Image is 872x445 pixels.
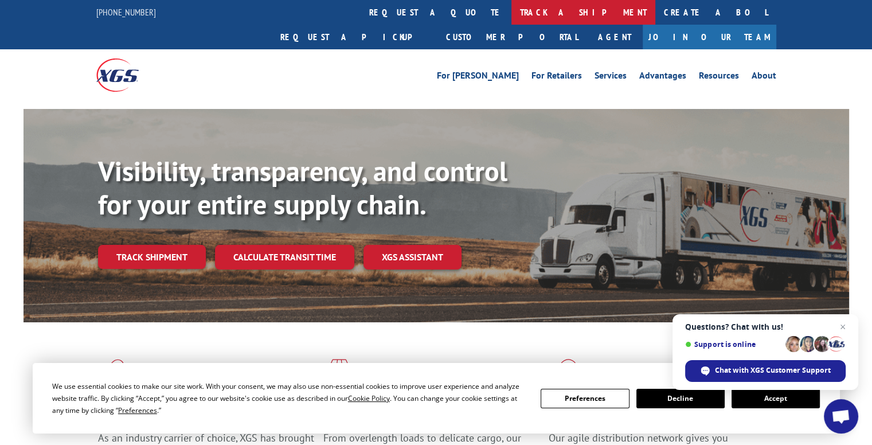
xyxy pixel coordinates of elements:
[639,71,686,84] a: Advantages
[98,359,134,389] img: xgs-icon-total-supply-chain-intelligence-red
[118,405,157,415] span: Preferences
[685,340,781,349] span: Support is online
[33,363,840,434] div: Cookie Consent Prompt
[363,245,462,270] a: XGS ASSISTANT
[715,365,831,376] span: Chat with XGS Customer Support
[752,71,776,84] a: About
[541,389,629,408] button: Preferences
[685,360,846,382] div: Chat with XGS Customer Support
[437,71,519,84] a: For [PERSON_NAME]
[595,71,627,84] a: Services
[98,153,507,222] b: Visibility, transparency, and control for your entire supply chain.
[52,380,527,416] div: We use essential cookies to make our site work. With your consent, we may also use non-essential ...
[215,245,354,270] a: Calculate transit time
[685,322,846,331] span: Questions? Chat with us!
[732,389,820,408] button: Accept
[549,359,588,389] img: xgs-icon-flagship-distribution-model-red
[643,25,776,49] a: Join Our Team
[272,25,437,49] a: Request a pickup
[699,71,739,84] a: Resources
[531,71,582,84] a: For Retailers
[348,393,390,403] span: Cookie Policy
[636,389,725,408] button: Decline
[824,399,858,434] div: Open chat
[836,320,850,334] span: Close chat
[437,25,586,49] a: Customer Portal
[323,359,350,389] img: xgs-icon-focused-on-flooring-red
[98,245,206,269] a: Track shipment
[96,6,156,18] a: [PHONE_NUMBER]
[586,25,643,49] a: Agent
